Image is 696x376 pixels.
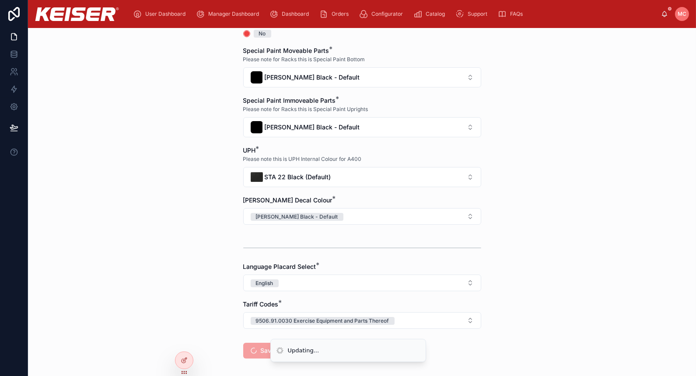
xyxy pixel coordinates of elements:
[243,167,481,187] button: Select Button
[357,6,409,22] a: Configurator
[495,6,529,22] a: FAQs
[243,67,481,87] button: Select Button
[282,10,309,17] span: Dashboard
[243,56,365,63] span: Please note for Racks this is Special Paint Bottom
[259,30,266,38] div: No
[243,196,332,204] span: [PERSON_NAME] Decal Colour
[265,123,360,132] span: [PERSON_NAME] Black - Default
[243,208,481,225] button: Select Button
[678,10,686,17] span: MC
[243,106,368,113] span: Please note for Racks this is Special Paint Uprights
[317,6,355,22] a: Orders
[256,279,273,287] div: English
[256,317,389,325] div: 9506.91.0030 Exercise Equipment and Parts Thereof
[265,173,331,181] span: STA 22 Black (Default)
[208,10,259,17] span: Manager Dashboard
[145,10,185,17] span: User Dashboard
[288,346,319,355] div: Updating...
[453,6,493,22] a: Support
[243,117,481,137] button: Select Button
[243,300,279,308] span: Tariff Codes
[332,10,349,17] span: Orders
[193,6,265,22] a: Manager Dashboard
[243,275,481,291] button: Select Button
[371,10,403,17] span: Configurator
[35,7,119,21] img: App logo
[256,213,338,221] div: [PERSON_NAME] Black - Default
[426,10,445,17] span: Catalog
[243,146,256,154] span: UPH
[411,6,451,22] a: Catalog
[265,73,360,82] span: [PERSON_NAME] Black - Default
[130,6,192,22] a: User Dashboard
[243,312,481,329] button: Select Button
[243,97,336,104] span: Special Paint Immoveable Parts
[126,4,661,24] div: scrollable content
[267,6,315,22] a: Dashboard
[468,10,487,17] span: Support
[243,156,362,163] span: Please note this is UPH Internal Colour for A400
[243,263,316,270] span: Language Placard Select
[510,10,523,17] span: FAQs
[243,47,329,54] span: Special Paint Moveable Parts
